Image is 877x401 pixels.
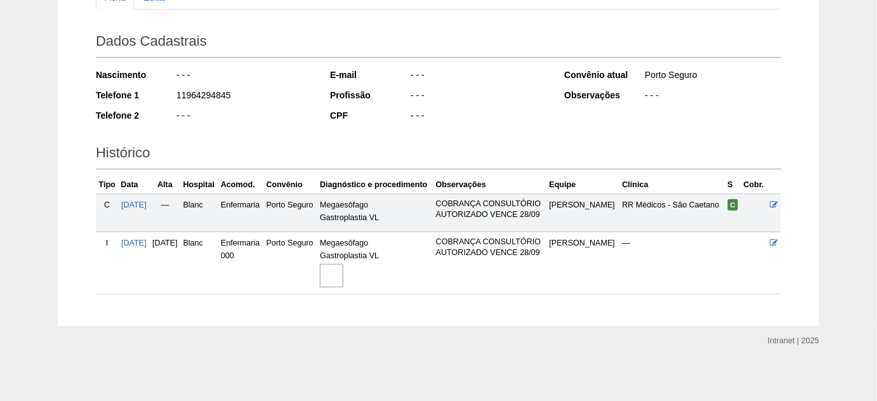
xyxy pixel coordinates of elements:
a: [DATE] [121,201,147,209]
th: Hospital [181,176,218,194]
td: [PERSON_NAME] [547,194,620,232]
div: - - - [643,89,781,105]
div: Convênio atual [564,69,643,81]
div: C [98,199,115,211]
a: [DATE] [121,239,147,247]
td: Enfermaria [218,194,264,232]
span: [DATE] [152,239,178,247]
td: RR Médicos - São Caetano [620,194,725,232]
td: [PERSON_NAME] [547,232,620,294]
th: Convênio [264,176,318,194]
td: Blanc [181,194,218,232]
p: COBRANÇA CONSULTÓRIO AUTORIZADO VENCE 28/09 [436,199,544,220]
th: Acomod. [218,176,264,194]
h2: Dados Cadastrais [96,29,781,58]
th: Observações [433,176,547,194]
td: — [620,232,725,294]
h2: Histórico [96,140,781,169]
div: Observações [564,89,643,102]
th: Clínica [620,176,725,194]
div: Profissão [330,89,409,102]
div: Intranet | 2025 [768,334,819,347]
td: Megaesôfago Gastroplastia VL [317,232,433,294]
div: CPF [330,109,409,122]
td: Porto Seguro [264,232,318,294]
p: COBRANÇA CONSULTÓRIO AUTORIZADO VENCE 28/09 [436,237,544,258]
th: Cobr. [741,176,767,194]
td: — [149,194,180,232]
div: - - - [409,89,547,105]
div: Nascimento [96,69,175,81]
td: Enfermaria 000 [218,232,264,294]
div: Telefone 2 [96,109,175,122]
div: - - - [409,109,547,125]
td: Porto Seguro [264,194,318,232]
div: - - - [175,109,313,125]
div: Telefone 1 [96,89,175,102]
th: Equipe [547,176,620,194]
div: 11964294845 [175,89,313,105]
th: Tipo [96,176,118,194]
td: Megaesôfago Gastroplastia VL [317,194,433,232]
td: Blanc [181,232,218,294]
div: Porto Seguro [643,69,781,84]
th: Data [118,176,149,194]
th: Diagnóstico e procedimento [317,176,433,194]
div: E-mail [330,69,409,81]
th: S [725,176,741,194]
div: - - - [409,69,547,84]
div: I [98,237,115,249]
span: Confirmada [728,199,739,211]
div: - - - [175,69,313,84]
th: Alta [149,176,180,194]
